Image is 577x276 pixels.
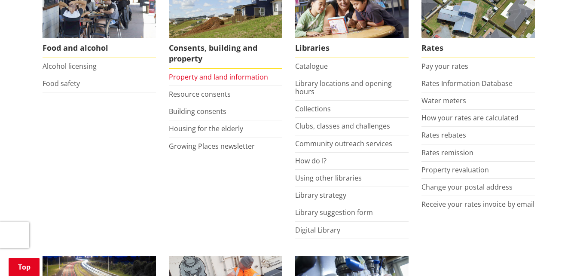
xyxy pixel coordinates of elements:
[43,61,97,71] a: Alcohol licensing
[295,156,327,166] a: How do I?
[43,79,80,88] a: Food safety
[169,107,226,116] a: Building consents
[421,130,466,140] a: Rates rebates
[421,96,466,105] a: Water meters
[421,61,468,71] a: Pay your rates
[169,124,243,133] a: Housing for the elderly
[169,38,282,69] span: Consents, building and property
[169,141,255,151] a: Growing Places newsletter
[169,89,231,99] a: Resource consents
[9,258,40,276] a: Top
[295,104,331,113] a: Collections
[295,173,362,183] a: Using other libraries
[295,190,346,200] a: Library strategy
[295,61,328,71] a: Catalogue
[43,38,156,58] span: Food and alcohol
[537,240,568,271] iframe: Messenger Launcher
[295,225,340,235] a: Digital Library
[295,139,392,148] a: Community outreach services
[421,148,473,157] a: Rates remission
[295,79,392,96] a: Library locations and opening hours
[295,208,373,217] a: Library suggestion form
[421,199,534,209] a: Receive your rates invoice by email
[421,182,513,192] a: Change your postal address
[421,113,519,123] a: How your rates are calculated
[295,38,409,58] span: Libraries
[421,38,535,58] span: Rates
[421,79,513,88] a: Rates Information Database
[295,121,390,131] a: Clubs, classes and challenges
[421,165,489,175] a: Property revaluation
[169,72,268,82] a: Property and land information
